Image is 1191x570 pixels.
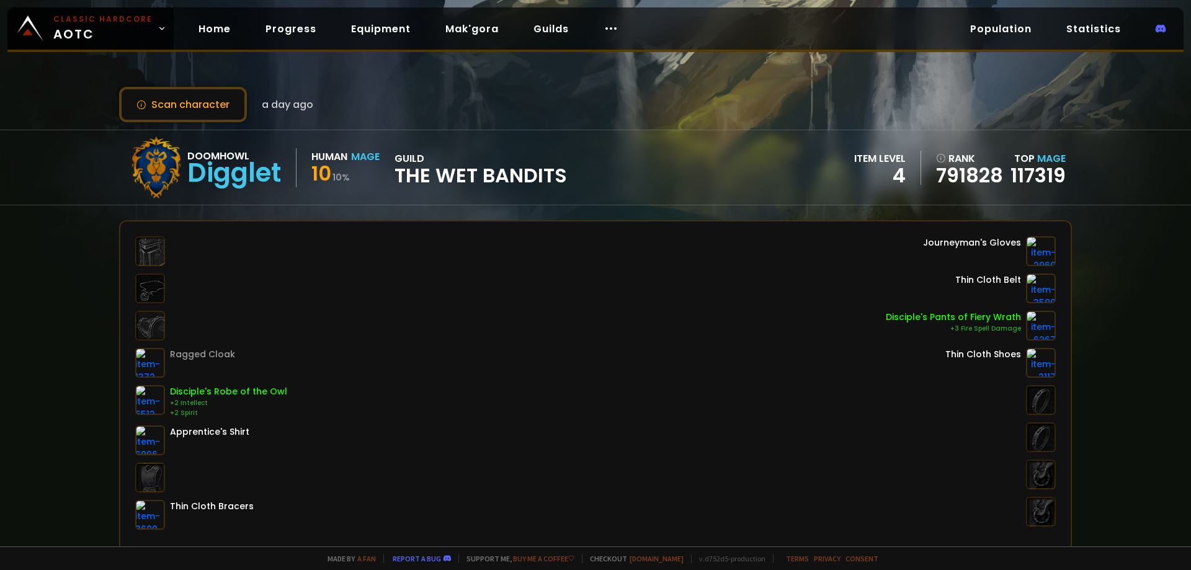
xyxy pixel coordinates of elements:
[393,554,441,563] a: Report a bug
[170,348,235,361] div: Ragged Cloak
[170,408,287,418] div: +2 Spirit
[955,274,1021,287] div: Thin Cloth Belt
[332,171,350,184] small: 10 %
[351,149,380,164] div: Mage
[1010,151,1066,166] div: Top
[814,554,841,563] a: Privacy
[170,500,254,513] div: Thin Cloth Bracers
[960,16,1042,42] a: Population
[1010,161,1066,189] a: 117319
[1026,311,1056,341] img: item-6267
[691,554,765,563] span: v. d752d5 - production
[524,16,579,42] a: Guilds
[630,554,684,563] a: [DOMAIN_NAME]
[786,554,809,563] a: Terms
[582,554,684,563] span: Checkout
[886,324,1021,334] div: +3 Fire Spell Damage
[1056,16,1131,42] a: Statistics
[170,385,287,398] div: Disciple's Robe of the Owl
[170,425,249,439] div: Apprentice's Shirt
[854,166,906,185] div: 4
[53,14,153,43] span: AOTC
[320,554,376,563] span: Made by
[135,500,165,530] img: item-3600
[1026,236,1056,266] img: item-2960
[7,7,174,50] a: Classic HardcoreAOTC
[262,97,313,112] span: a day ago
[1026,274,1056,303] img: item-3599
[845,554,878,563] a: Consent
[395,151,567,185] div: guild
[435,16,509,42] a: Mak'gora
[187,164,281,182] div: Digglet
[119,87,247,122] button: Scan character
[341,16,421,42] a: Equipment
[187,148,281,164] div: Doomhowl
[1037,151,1066,166] span: Mage
[1026,348,1056,378] img: item-2117
[53,14,153,25] small: Classic Hardcore
[854,151,906,166] div: item level
[170,398,287,408] div: +2 Intellect
[886,311,1021,324] div: Disciple's Pants of Fiery Wrath
[189,16,241,42] a: Home
[945,348,1021,361] div: Thin Cloth Shoes
[458,554,574,563] span: Support me,
[135,425,165,455] img: item-6096
[311,159,331,187] span: 10
[936,151,1003,166] div: rank
[395,166,567,185] span: The Wet Bandits
[256,16,326,42] a: Progress
[135,385,165,415] img: item-6512
[513,554,574,563] a: Buy me a coffee
[357,554,376,563] a: a fan
[936,166,1003,185] a: 791828
[135,348,165,378] img: item-1372
[923,236,1021,249] div: Journeyman's Gloves
[311,149,347,164] div: Human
